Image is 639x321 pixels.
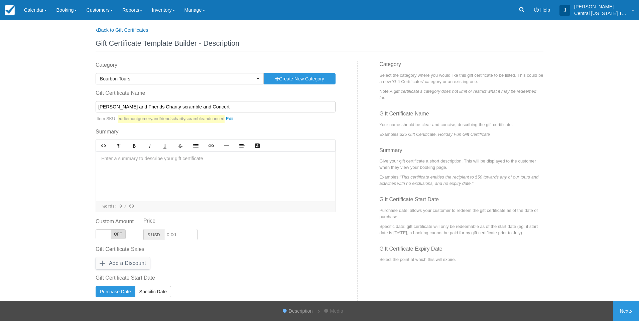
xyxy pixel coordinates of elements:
label: Gift Certificate Start Date [96,274,336,282]
em: $25 Gift Certificate, Holiday Fun Gift Certificate [400,132,490,137]
h3: Category [379,61,543,72]
p: Specific date: gift certificate will only be redeemable as of the start date (eg: if start date i... [379,223,543,236]
p: Select the category where you would like this gift certificate to be listed. This could be a new ... [379,72,543,85]
input: 0.00 [164,229,198,240]
a: Link [204,140,219,151]
p: Examples: [379,131,543,137]
button: Specific Date [135,286,171,297]
a: Media [327,301,347,321]
button: Purchase Date [96,286,135,297]
p: Item SKU : [96,115,336,123]
small: $ USD [148,233,160,237]
input: Enter a new Gift Certificate Name [96,101,336,112]
a: eddiemontgomeryandfriendscharityscrambleandconcert [118,115,236,123]
h3: Summary [379,147,543,158]
a: Create Item - Description [285,301,316,321]
em: “This certificate entitles the recipient to $50 towards any of our tours and activities with no e... [379,175,538,186]
a: Strikethrough [173,140,188,151]
h1: Gift Certificate Template Builder - Description [96,39,543,47]
a: Bold [127,140,142,151]
label: Category [96,61,336,69]
em: A gift certificate’s category does not limit or restrict what it may be redeemed for. [379,89,536,100]
a: Line [219,140,234,151]
label: Summary [96,128,336,136]
p: Central [US_STATE] Tours [574,10,628,17]
p: Give your gift certificate a short description. This will be displayed to the customer when they ... [379,158,543,171]
a: Next [613,301,639,321]
a: Italic [142,140,157,151]
div: J [559,5,570,16]
span: Purchase Date [100,289,131,294]
h3: Gift Certificate Expiry Date [379,246,543,257]
p: Select the point at which this will expire. [379,256,543,263]
label: Gift Certificate Sales [96,245,336,253]
button: Add a Discount [96,257,150,269]
a: Lists [188,140,204,151]
span: Specific Date [139,289,167,294]
span: Help [540,7,550,13]
a: Back to Gift Certificates [96,27,148,33]
label: Custom Amount [96,218,134,226]
h3: Gift Certificate Name [379,111,543,121]
i: Help [534,8,539,12]
img: checkfront-main-nav-mini-logo.png [5,5,15,15]
a: Align [234,140,250,151]
h3: Gift Certificate Start Date [379,197,543,207]
li: words: 0 / 60 [99,204,138,209]
label: Gift Certificate Name [96,89,336,97]
p: Purchase date: allows your customer to redeem the gift certificate as of the date of purchase. [379,207,543,220]
a: Text Color [250,140,265,151]
a: Format [111,140,127,151]
p: Examples: [379,174,543,187]
p: Your name should be clear and concise, describing the gift certificate. [379,121,543,128]
a: HTML [96,140,111,151]
span: OFF [111,230,125,239]
button: Bourbon Tours [96,73,264,84]
span: Bourbon Tours [100,75,255,82]
button: Create New Category [264,73,336,84]
p: Note: [379,88,543,101]
p: [PERSON_NAME] [574,3,628,10]
label: Price [143,217,198,225]
a: Underline [157,140,173,151]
